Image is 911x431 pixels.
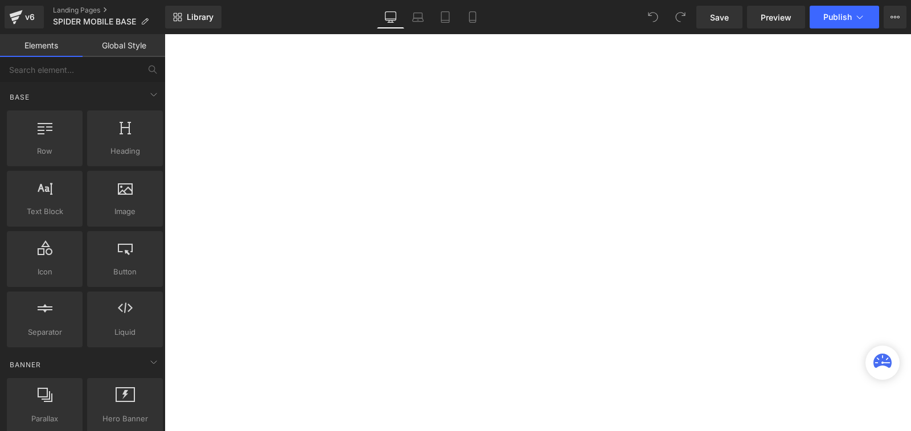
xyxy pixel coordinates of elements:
[91,266,159,278] span: Button
[9,359,42,370] span: Banner
[432,6,459,28] a: Tablet
[9,92,31,102] span: Base
[5,6,44,28] a: v6
[23,10,37,24] div: v6
[10,326,79,338] span: Separator
[10,266,79,278] span: Icon
[884,6,906,28] button: More
[53,6,165,15] a: Landing Pages
[459,6,486,28] a: Mobile
[53,17,136,26] span: SPIDER MOBILE BASE
[710,11,729,23] span: Save
[404,6,432,28] a: Laptop
[642,6,664,28] button: Undo
[810,6,879,28] button: Publish
[187,12,214,22] span: Library
[823,13,852,22] span: Publish
[83,34,165,57] a: Global Style
[669,6,692,28] button: Redo
[10,145,79,157] span: Row
[165,6,221,28] a: New Library
[91,206,159,217] span: Image
[377,6,404,28] a: Desktop
[91,145,159,157] span: Heading
[91,326,159,338] span: Liquid
[10,413,79,425] span: Parallax
[91,413,159,425] span: Hero Banner
[10,206,79,217] span: Text Block
[761,11,791,23] span: Preview
[747,6,805,28] a: Preview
